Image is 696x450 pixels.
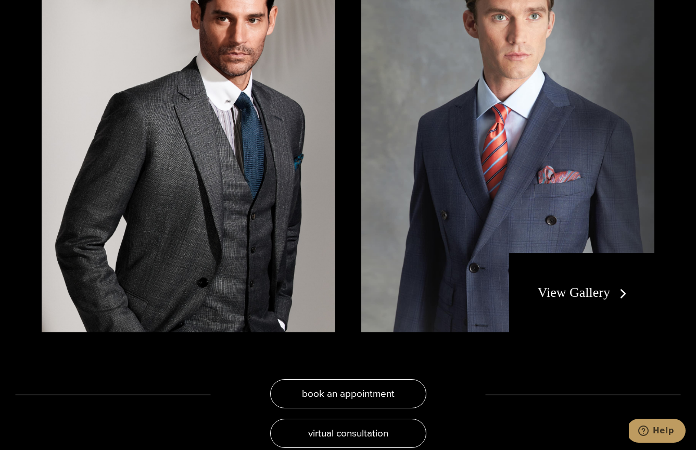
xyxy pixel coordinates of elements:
[629,419,686,445] iframe: Opens a widget where you can chat to one of our agents
[308,426,388,441] span: virtual consultation
[538,285,631,300] a: View Gallery
[270,379,426,408] a: book an appointment
[270,419,426,448] a: virtual consultation
[302,386,395,401] span: book an appointment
